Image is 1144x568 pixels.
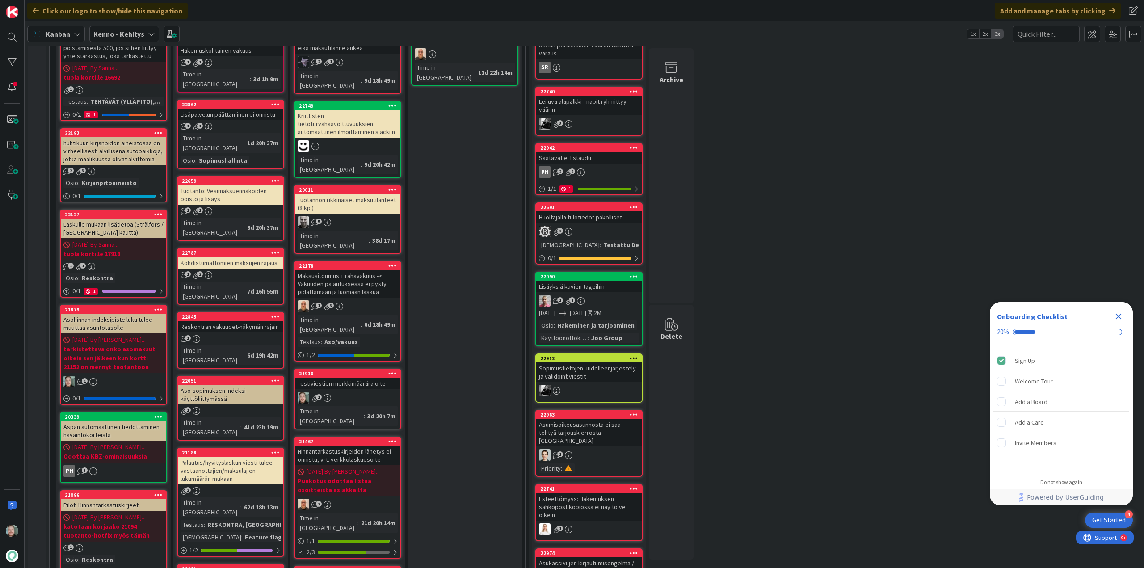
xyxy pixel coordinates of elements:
[540,355,642,362] div: 22912
[63,249,164,258] b: tupla kortille 17918
[539,226,551,237] img: IH
[177,248,284,305] a: 22787Kohdistumattomien maksujen rajausTime in [GEOGRAPHIC_DATA]:7d 16h 55m
[535,272,643,346] a: 22090Lisäyksiä kuvien tageihinHJ[DATE][DATE]2MOsio:Hakeminen ja tarjoaminenKäyttöönottokriittisyy...
[601,240,656,250] div: Testattu Devissä
[539,295,551,307] img: HJ
[1015,396,1047,407] div: Add a Board
[411,25,518,86] a: MKTime in [GEOGRAPHIC_DATA]:11d 22h 14m
[993,371,1129,391] div: Welcome Tour is incomplete.
[295,270,400,298] div: Maksusitoumus + rahavakuus -> Vakuuden palautuksessa ei pysty pidättämään ja luomaan laskua
[82,378,88,384] span: 1
[540,145,642,151] div: 22942
[178,385,283,404] div: Aso-sopimuksen indeksi käyttöliittymässä
[298,300,309,312] img: MK
[1013,26,1080,42] input: Quick Filter...
[295,446,400,465] div: Hinnantarkastuskirjeiden lähetys ei onnistu, vrt. verkkolaskuosoite
[61,129,166,137] div: 22192
[185,59,191,65] span: 1
[589,333,625,343] div: Joo Group
[539,166,551,178] div: PH
[997,311,1068,322] div: Onboarding Checklist
[536,96,642,115] div: Leijuva alapalkki - napit ryhmittyy väärin
[316,394,322,400] span: 1
[65,130,166,136] div: 22192
[535,353,643,403] a: 22912Sopimustietojen uudelleenjärjestely ja validointiviestitKM
[245,138,281,148] div: 1d 20h 37m
[61,413,166,441] div: 20339Aspan automaattinen tiedottaminen havaintokorteista
[182,178,283,184] div: 22659
[535,202,643,265] a: 22691Huoltajalla tulotiedot pakollisetIH[DEMOGRAPHIC_DATA]:Testattu Devissä0/1
[536,362,642,382] div: Sopimustietojen uudelleenjärjestely ja validointiviestit
[535,484,643,541] a: 22741Esteettömyys: Hakemuksen sähköpostikopiossa ei näy toive oikeinSL
[178,249,283,257] div: 22787
[182,250,283,256] div: 22787
[65,307,166,313] div: 21879
[299,187,400,193] div: 20011
[63,452,164,461] b: Odottaa KBZ-ominaisuuksia
[476,67,515,77] div: 11d 22h 14m
[322,337,360,347] div: Aso/vakuus
[539,463,561,473] div: Priority
[535,30,643,80] a: Usean peräkkäisen vuoron toistuva varausSR
[539,449,551,461] img: TT
[295,370,400,378] div: 21910
[569,168,575,174] span: 2
[536,144,642,152] div: 22942
[61,306,166,314] div: 21879
[294,25,401,94] a: Yhden vuokralaisen sopimustiedot eikä maksutilanne aukeaLMTime in [GEOGRAPHIC_DATA]:9d 18h 49m
[182,378,283,384] div: 22051
[548,184,556,194] span: 1 / 1
[60,25,167,121] a: Ylläpito-ohjelmaan liittyvän muotin poistamisesta 500, jos siihen liittyy yhteistarkastus, joka t...
[63,273,78,283] div: Osio
[415,63,475,82] div: Time in [GEOGRAPHIC_DATA]
[61,219,166,238] div: Laskulle mukaan lisätietoa (Strålfors / [GEOGRAPHIC_DATA] kautta)
[557,120,563,126] span: 3
[298,315,361,334] div: Time in [GEOGRAPHIC_DATA]
[1040,479,1082,486] div: Do not show again
[997,328,1009,336] div: 20%
[535,87,643,136] a: 22740Leijuva alapalkki - napit ryhmittyy väärinKM
[181,218,244,237] div: Time in [GEOGRAPHIC_DATA]
[178,185,283,205] div: Tuotanto: Vesimaksuennakoiden poisto ja lisäys
[182,101,283,108] div: 22862
[80,168,86,173] span: 3
[536,295,642,307] div: HJ
[197,156,249,165] div: Sopimushallinta
[181,133,244,153] div: Time in [GEOGRAPHIC_DATA]
[72,191,81,201] span: 0 / 1
[364,411,365,421] span: :
[61,306,166,333] div: 21879Asohinnan indeksipiste luku tulee muuttaa asuntotasolle
[245,350,281,360] div: 6d 19h 42m
[536,411,642,446] div: 22963Asumisoikeusasunnosta ei saa tehtyä tarjouskierrosta [GEOGRAPHIC_DATA]
[65,492,166,498] div: 21096
[316,219,322,224] span: 5
[178,321,283,332] div: Reskontran vakuudet-näkymän rajain
[61,109,166,120] div: 0/21
[295,194,400,214] div: Tuotannon rikkinäiset maksutilanteet (8 kpl)
[535,410,643,477] a: 22963Asumisoikeusasunnosta ei saa tehtyä tarjouskierrosta [GEOGRAPHIC_DATA]TTPriority:
[1027,492,1104,503] span: Powered by UserGuiding
[536,88,642,96] div: 22740
[63,73,164,82] b: tupla kortille 16692
[87,97,88,106] span: :
[61,137,166,165] div: huhtikuun kirjanpidon aineistossa on virheellisesti alvillisena autopaikkoja, jotka maalikuussa o...
[298,406,364,426] div: Time in [GEOGRAPHIC_DATA]
[178,457,283,484] div: Palautus/hyvityslaskun viesti tulee vastaanottajien/maksulajien lukumäärän mukaan
[72,394,81,403] span: 0 / 1
[93,29,144,38] b: Kenno - Kehitys
[182,314,283,320] div: 22845
[60,412,167,483] a: 20339Aspan automaattinen tiedottaminen havaintokorteista[DATE] By [PERSON_NAME]...Odottaa KBZ-omi...
[328,303,334,308] span: 3
[178,257,283,269] div: Kohdistumattomien maksujen rajaus
[178,177,283,205] div: 22659Tuotanto: Vesimaksuennakoiden poisto ja lisäys
[298,337,321,347] div: Testaus
[61,34,166,62] div: Ylläpito-ohjelmaan liittyvän muotin poistamisesta 500, jos siihen liittyy yhteistarkastus, joka t...
[298,71,361,90] div: Time in [GEOGRAPHIC_DATA]
[80,263,86,269] span: 1
[185,207,191,213] span: 1
[80,178,139,188] div: Kirjanpitoaineisto
[361,160,362,169] span: :
[362,160,398,169] div: 9d 20h 42m
[78,273,80,283] span: :
[181,417,240,437] div: Time in [GEOGRAPHIC_DATA]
